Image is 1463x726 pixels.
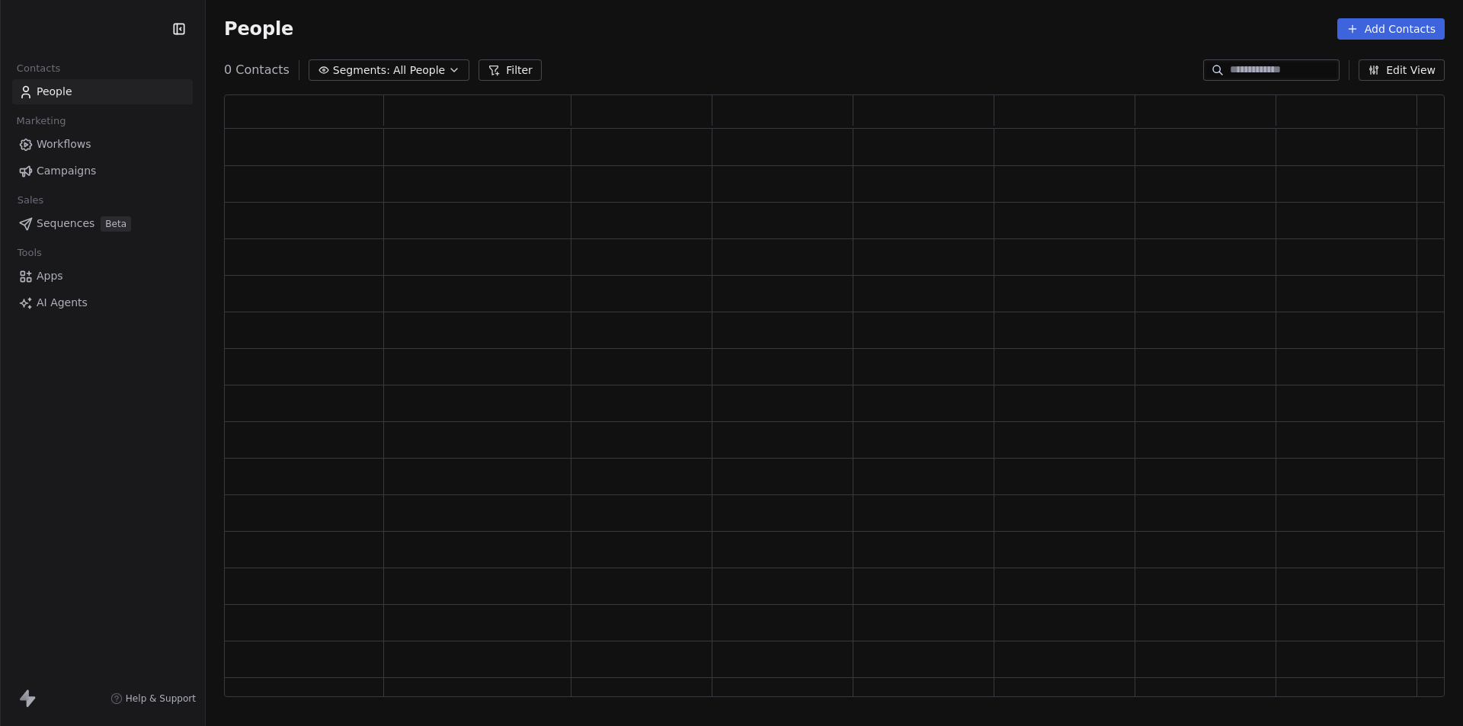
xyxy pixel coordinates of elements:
span: 0 Contacts [224,61,290,79]
span: Beta [101,216,131,232]
span: Sequences [37,216,94,232]
a: People [12,79,193,104]
span: People [224,18,293,40]
button: Add Contacts [1337,18,1445,40]
a: Apps [12,264,193,289]
span: Segments: [333,62,390,78]
span: All People [393,62,445,78]
a: Campaigns [12,158,193,184]
span: Campaigns [37,163,96,179]
button: Filter [479,59,542,81]
span: Help & Support [126,692,196,705]
span: Tools [11,241,48,264]
a: SequencesBeta [12,211,193,236]
span: Workflows [37,136,91,152]
a: Workflows [12,132,193,157]
span: People [37,84,72,100]
button: Edit View [1359,59,1445,81]
span: Marketing [10,110,72,133]
span: Contacts [10,57,67,80]
span: AI Agents [37,295,88,311]
a: AI Agents [12,290,193,315]
a: Help & Support [110,692,196,705]
span: Sales [11,189,50,212]
span: Apps [37,268,63,284]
